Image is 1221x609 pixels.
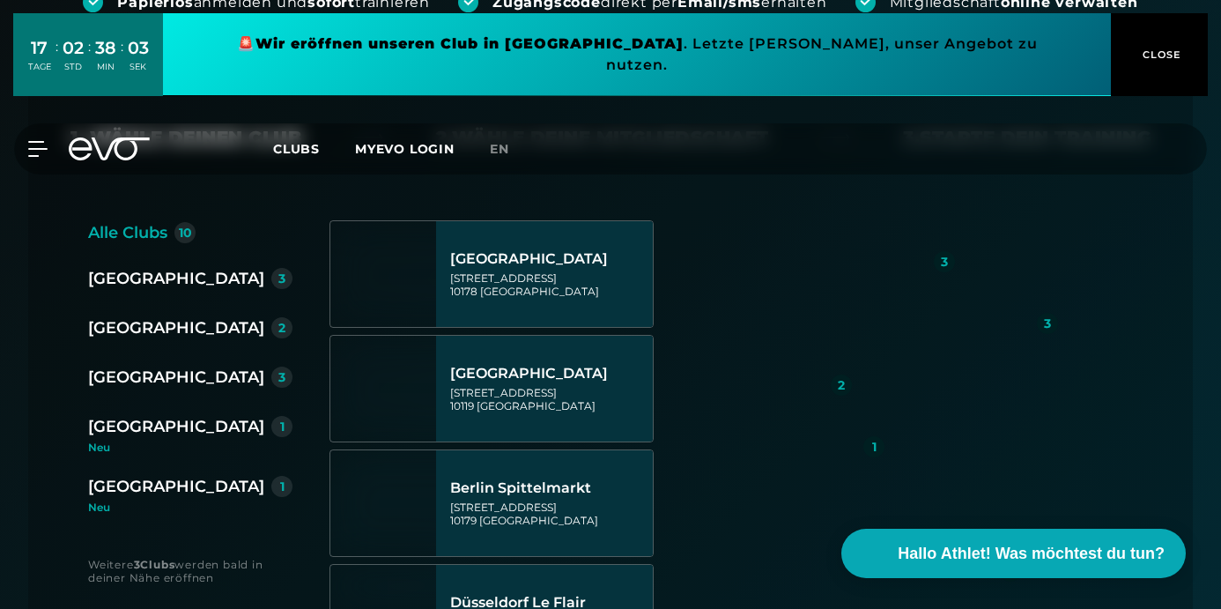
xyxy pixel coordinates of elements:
[450,479,648,497] div: Berlin Spittelmarkt
[280,480,285,493] div: 1
[28,61,51,73] div: TAGE
[273,141,320,157] span: Clubs
[63,61,84,73] div: STD
[280,420,285,433] div: 1
[1138,47,1181,63] span: CLOSE
[450,386,648,412] div: [STREET_ADDRESS] 10119 [GEOGRAPHIC_DATA]
[278,371,285,383] div: 3
[140,558,174,571] strong: Clubs
[278,272,285,285] div: 3
[450,365,648,382] div: [GEOGRAPHIC_DATA]
[88,558,294,584] div: Weitere werden bald in deiner Nähe eröffnen
[490,141,509,157] span: en
[450,501,648,527] div: [STREET_ADDRESS] 10179 [GEOGRAPHIC_DATA]
[95,61,116,73] div: MIN
[278,322,285,334] div: 2
[55,37,58,84] div: :
[88,37,91,84] div: :
[88,266,264,291] div: [GEOGRAPHIC_DATA]
[128,61,149,73] div: SEK
[838,379,845,391] div: 2
[179,227,192,239] div: 10
[134,558,141,571] strong: 3
[450,271,648,298] div: [STREET_ADDRESS] 10178 [GEOGRAPHIC_DATA]
[872,441,877,453] div: 1
[128,35,149,61] div: 03
[490,139,530,160] a: en
[941,256,948,268] div: 3
[88,474,264,499] div: [GEOGRAPHIC_DATA]
[1044,317,1051,330] div: 3
[355,141,455,157] a: MYEVO LOGIN
[88,414,264,439] div: [GEOGRAPHIC_DATA]
[121,37,123,84] div: :
[63,35,84,61] div: 02
[841,529,1186,578] button: Hallo Athlet! Was möchtest du tun?
[88,220,167,245] div: Alle Clubs
[88,442,307,453] div: Neu
[88,316,264,340] div: [GEOGRAPHIC_DATA]
[95,35,116,61] div: 38
[88,502,292,513] div: Neu
[28,35,51,61] div: 17
[1111,13,1208,96] button: CLOSE
[898,542,1165,566] span: Hallo Athlet! Was möchtest du tun?
[450,250,648,268] div: [GEOGRAPHIC_DATA]
[88,365,264,390] div: [GEOGRAPHIC_DATA]
[273,140,355,157] a: Clubs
